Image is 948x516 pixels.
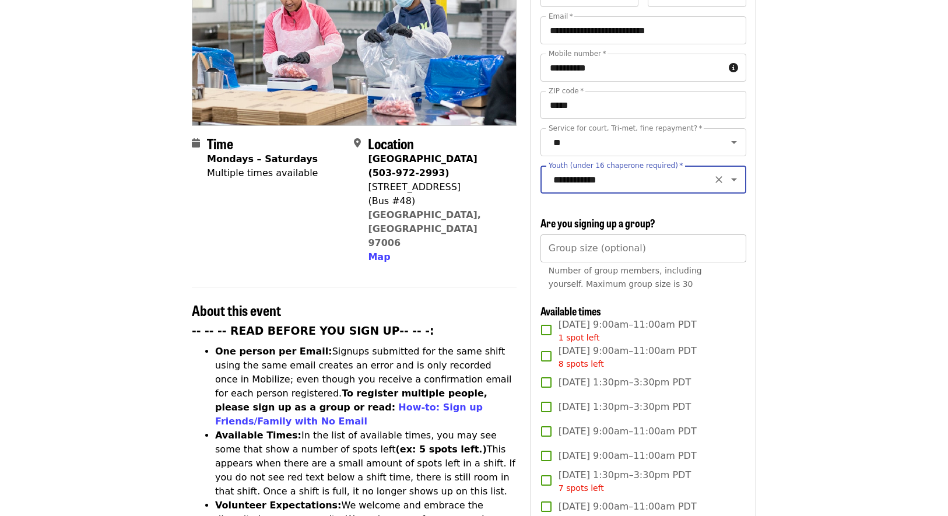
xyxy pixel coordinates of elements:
[540,91,746,119] input: ZIP code
[549,125,703,132] label: Service for court, Tri-met, fine repayment?
[368,153,477,178] strong: [GEOGRAPHIC_DATA] (503-972-2993)
[559,375,691,389] span: [DATE] 1:30pm–3:30pm PDT
[559,400,691,414] span: [DATE] 1:30pm–3:30pm PDT
[215,346,332,357] strong: One person per Email:
[354,138,361,149] i: map-marker-alt icon
[540,16,746,44] input: Email
[549,162,683,169] label: Youth (under 16 chaperone required)
[726,171,742,188] button: Open
[215,388,487,413] strong: To register multiple people, please sign up as a group or read:
[559,333,600,342] span: 1 spot left
[368,133,414,153] span: Location
[207,166,318,180] div: Multiple times available
[540,303,601,318] span: Available times
[368,209,481,248] a: [GEOGRAPHIC_DATA], [GEOGRAPHIC_DATA] 97006
[729,62,738,73] i: circle-info icon
[540,54,724,82] input: Mobile number
[711,171,727,188] button: Clear
[559,449,697,463] span: [DATE] 9:00am–11:00am PDT
[726,134,742,150] button: Open
[368,250,390,264] button: Map
[192,138,200,149] i: calendar icon
[207,133,233,153] span: Time
[549,50,606,57] label: Mobile number
[540,234,746,262] input: [object Object]
[368,180,507,194] div: [STREET_ADDRESS]
[559,500,697,514] span: [DATE] 9:00am–11:00am PDT
[215,345,517,429] li: Signups submitted for the same shift using the same email creates an error and is only recorded o...
[549,266,702,289] span: Number of group members, including yourself. Maximum group size is 30
[215,429,517,499] li: In the list of available times, you may see some that show a number of spots left This appears wh...
[559,359,604,368] span: 8 spots left
[192,300,281,320] span: About this event
[215,402,483,427] a: How-to: Sign up Friends/Family with No Email
[559,318,697,344] span: [DATE] 9:00am–11:00am PDT
[395,444,486,455] strong: (ex: 5 spots left.)
[559,424,697,438] span: [DATE] 9:00am–11:00am PDT
[215,500,342,511] strong: Volunteer Expectations:
[368,194,507,208] div: (Bus #48)
[207,153,318,164] strong: Mondays – Saturdays
[192,325,434,337] strong: -- -- -- READ BEFORE YOU SIGN UP-- -- -:
[368,251,390,262] span: Map
[540,215,655,230] span: Are you signing up a group?
[559,468,691,494] span: [DATE] 1:30pm–3:30pm PDT
[559,344,697,370] span: [DATE] 9:00am–11:00am PDT
[549,87,584,94] label: ZIP code
[559,483,604,493] span: 7 spots left
[549,13,573,20] label: Email
[215,430,301,441] strong: Available Times:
